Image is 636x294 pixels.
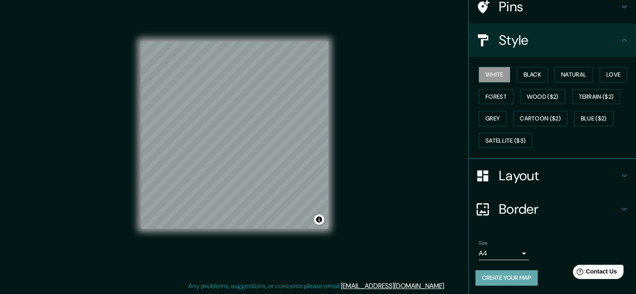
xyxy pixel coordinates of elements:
div: Layout [469,159,636,192]
label: Size [479,240,488,247]
p: Any problems, suggestions, or concerns please email . [188,281,445,291]
h4: Layout [499,167,619,184]
button: Black [517,67,548,82]
div: . [447,281,448,291]
button: Natural [554,67,593,82]
div: Border [469,192,636,226]
div: . [445,281,447,291]
button: Toggle attribution [314,215,324,225]
button: Cartoon ($2) [513,111,567,126]
button: Grey [479,111,506,126]
button: Love [600,67,627,82]
div: Style [469,23,636,57]
button: Terrain ($2) [572,89,621,105]
button: Wood ($2) [520,89,565,105]
div: A4 [479,247,529,260]
button: Create your map [475,270,538,286]
button: Satellite ($3) [479,133,532,148]
a: [EMAIL_ADDRESS][DOMAIN_NAME] [341,281,444,290]
canvas: Map [141,41,328,229]
button: White [479,67,510,82]
button: Blue ($2) [574,111,613,126]
iframe: Help widget launcher [562,261,627,285]
button: Forest [479,89,513,105]
h4: Border [499,201,619,217]
h4: Style [499,32,619,49]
